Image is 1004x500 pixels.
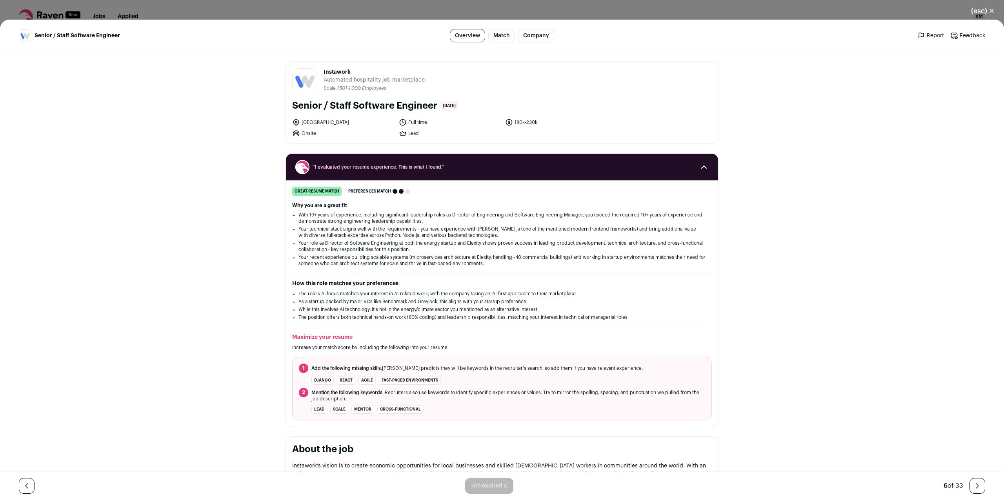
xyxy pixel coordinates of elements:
[298,254,706,267] li: Your recent experience building scalable systems (microservices architecture at Elexity, handling...
[298,298,706,305] li: As a startup backed by major VCs like Benchmark and Greylock, this aligns with your startup prefe...
[292,100,437,112] h1: Senior / Staff Software Engineer
[35,32,120,40] span: Senior / Staff Software Engineer
[298,226,706,238] li: Your technical stack aligns well with the requirements - you have experience with [PERSON_NAME].j...
[292,462,712,493] p: Instawork’s vision is to create economic opportunities for local businesses and skilled [DEMOGRAP...
[292,344,712,351] p: Increase your match score by including the following into your resume
[311,405,327,414] li: lead
[298,291,706,297] li: The role's AI focus matches your interest in AI-related work, with the company taking an 'AI-firs...
[293,69,317,93] img: 8231cfaf821a55f2affb6e389d274ed9f2bf5e09450884184de42e6017f6e368.jpg
[292,280,712,287] h2: How this role matches your preferences
[399,118,501,126] li: Full time
[298,212,706,224] li: With 19+ years of experience, including significant leadership roles as Director of Engineering a...
[450,29,485,42] a: Overview
[292,118,394,126] li: [GEOGRAPHIC_DATA]
[298,306,706,313] li: While this involves AI technology, it's not in the energy/climate sector you mentioned as an alte...
[311,389,705,402] span: . Recruiters also use keywords to identify specific experiences or values. Try to mirror the spel...
[292,129,394,137] li: Onsite
[311,376,334,385] li: Django
[379,376,441,385] li: fast-paced environments
[348,187,391,195] span: Preferences match
[337,85,386,91] li: /
[292,333,712,341] h2: Maximize your resume
[292,202,712,209] h2: Why you are a great fit
[399,129,501,137] li: Lead
[292,443,712,456] h2: About the job
[299,364,308,373] span: 1
[324,68,426,76] span: Instawork
[518,29,554,42] a: Company
[337,376,355,385] li: React
[324,85,337,91] li: Scale
[944,483,948,489] span: 6
[311,365,643,371] span: [PERSON_NAME] predicts they will be keywords in the recruiter's search, so add them if you have r...
[962,2,1004,20] button: Close modal
[351,405,374,414] li: mentor
[505,118,607,126] li: 180k-230k
[313,164,691,170] span: “I evaluated your resume experience. This is what I found.”
[358,376,376,385] li: agile
[298,240,706,253] li: Your role as Director of Software Engineering at both the energy startup and Elexity shows proven...
[440,101,458,111] span: [DATE]
[19,30,31,42] img: 8231cfaf821a55f2affb6e389d274ed9f2bf5e09450884184de42e6017f6e368.jpg
[339,86,386,91] span: 501-1,000 Employees
[488,29,515,42] a: Match
[944,481,963,491] div: of 33
[950,32,985,40] a: Feedback
[299,388,308,397] span: 2
[917,32,944,40] a: Report
[324,76,426,84] span: Automated hospitality job marketplace.
[311,390,382,395] span: Mention the following keywords
[298,314,706,320] li: The position offers both technical hands-on work (80% coding) and leadership responsibilities, ma...
[292,187,342,196] div: great resume match
[311,366,382,371] span: Add the following missing skills.
[330,405,348,414] li: scale
[377,405,424,414] li: cross-functional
